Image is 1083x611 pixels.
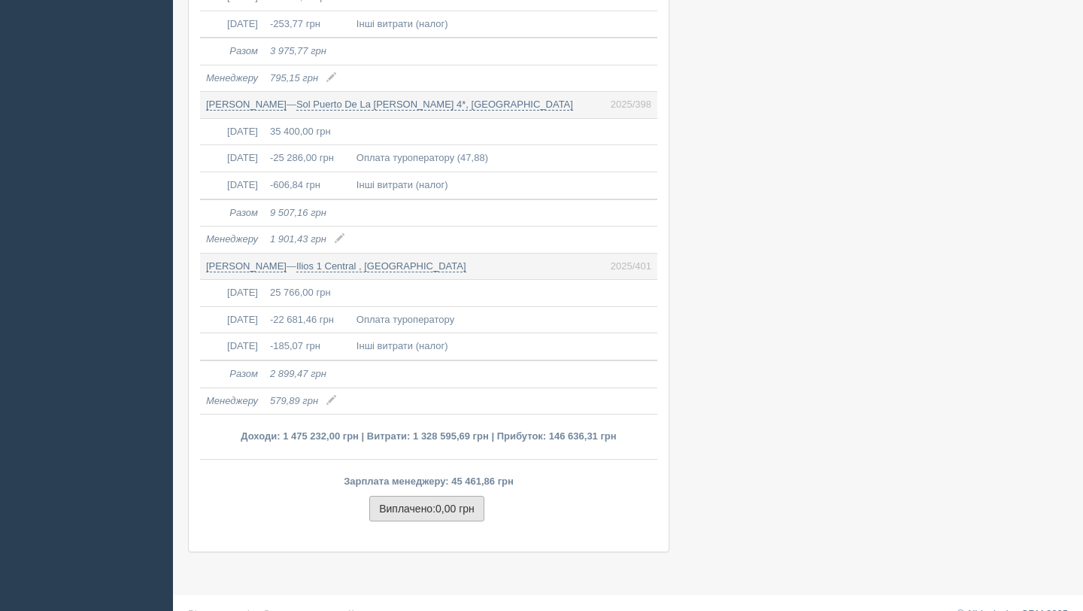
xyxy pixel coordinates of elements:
[264,38,350,65] td: 3 975,77 грн
[350,11,657,38] td: Інші витрати (налог)
[241,430,359,442] span: Доходи: 1 475 232,00 грн
[200,145,264,172] td: [DATE]
[264,199,350,226] td: 9 507,16 грн
[497,430,617,442] span: Прибуток: 146 636,31 грн
[350,172,657,199] td: Інші витрати (налог)
[296,260,466,272] a: Ilios 1 Central , [GEOGRAPHIC_DATA]
[435,503,475,515] span: 0,00 грн
[200,11,264,38] td: [DATE]
[369,496,484,521] button: Виплачено:0,00 грн
[206,475,651,489] p: Зарплата менеджеру: 45 461,86 грн
[296,99,573,111] a: Sol Puerto De La [PERSON_NAME] 4*, [GEOGRAPHIC_DATA]
[206,260,287,272] a: [PERSON_NAME]
[200,360,264,388] td: Разом
[200,280,264,307] td: [DATE]
[611,98,651,112] span: 2025/398
[270,72,318,84] span: 795,15 грн
[264,145,350,172] td: -25 286,00 грн
[200,333,264,360] td: [DATE]
[264,118,350,145] td: 35 400,00 грн
[200,388,264,415] td: Менеджеру
[200,65,264,92] td: Менеджеру
[206,99,287,111] a: [PERSON_NAME]
[362,430,365,442] span: |
[200,226,264,254] td: Менеджеру
[264,333,350,360] td: -185,07 грн
[264,172,350,199] td: -606,84 грн
[350,306,657,333] td: Оплата туроператору
[200,199,264,226] td: Разом
[264,11,350,38] td: -253,77 грн
[200,253,657,280] td: —
[350,145,657,172] td: Оплата туроператору (47,88)
[264,360,350,388] td: 2 899,47 грн
[200,172,264,199] td: [DATE]
[491,430,494,442] span: |
[270,233,326,245] span: 1 901,43 грн
[200,306,264,333] td: [DATE]
[611,260,651,274] span: 2025/401
[270,395,318,406] span: 579,89 грн
[264,306,350,333] td: -22 681,46 грн
[350,333,657,360] td: Інші витрати (налог)
[200,92,657,119] td: —
[200,118,264,145] td: [DATE]
[200,38,264,65] td: Разом
[264,280,350,307] td: 25 766,00 грн
[367,430,489,442] span: Витрати: 1 328 595,69 грн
